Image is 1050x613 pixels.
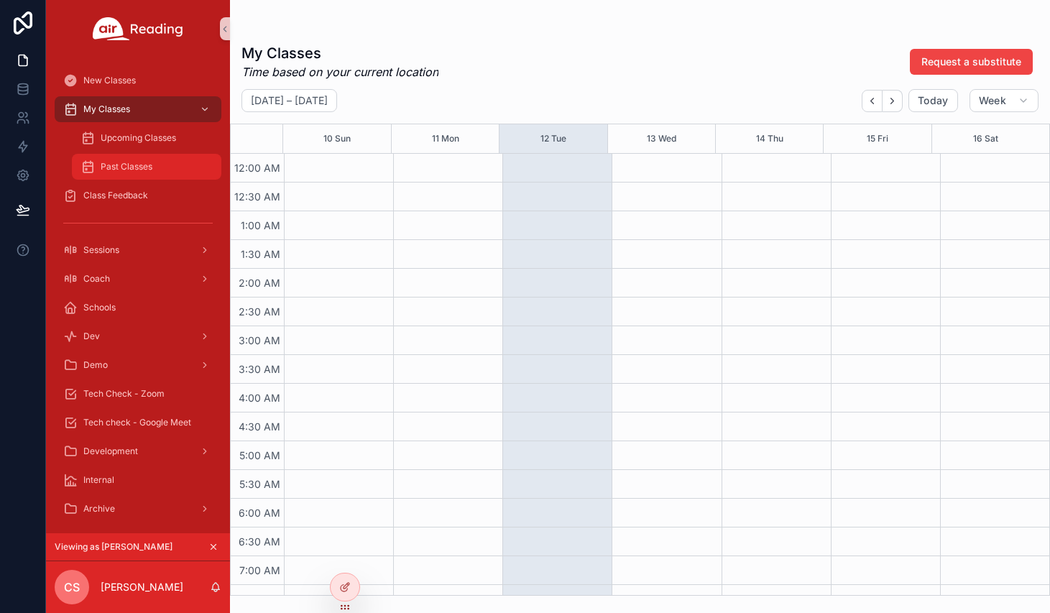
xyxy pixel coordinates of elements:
p: [PERSON_NAME] [101,580,183,594]
a: Internal [55,467,221,493]
span: 3:00 AM [235,334,284,346]
button: Today [908,89,958,112]
a: Past Classes [72,154,221,180]
span: Schools [83,302,116,313]
button: Next [883,90,903,112]
span: Tech check - Google Meet [83,417,191,428]
span: 5:00 AM [236,449,284,461]
span: Upcoming Classes [101,132,176,144]
span: 6:00 AM [235,507,284,519]
span: 1:00 AM [237,219,284,231]
span: Development [83,446,138,457]
button: 12 Tue [540,124,566,153]
button: 14 Thu [756,124,783,153]
h1: My Classes [241,43,438,63]
a: Archive [55,496,221,522]
a: Tech check - Google Meet [55,410,221,435]
div: scrollable content [46,57,230,533]
a: Dev [55,323,221,349]
span: 7:00 AM [236,564,284,576]
a: Upcoming Classes [72,125,221,151]
span: 7:30 AM [236,593,284,605]
button: Request a substitute [910,49,1033,75]
span: Internal [83,474,114,486]
button: 15 Fri [867,124,888,153]
span: Past Classes [101,161,152,172]
button: 10 Sun [323,124,351,153]
a: Sessions [55,237,221,263]
span: Viewing as [PERSON_NAME] [55,541,172,553]
img: App logo [93,17,183,40]
button: 16 Sat [973,124,998,153]
a: New Classes [55,68,221,93]
button: 13 Wed [647,124,676,153]
span: 3:30 AM [235,363,284,375]
a: My Classes [55,96,221,122]
a: Demo [55,352,221,378]
a: Tech Check - Zoom [55,381,221,407]
span: Today [918,94,949,107]
span: Tech Check - Zoom [83,388,165,400]
span: Archive [83,503,115,515]
span: 6:30 AM [235,535,284,548]
span: Week [979,94,1006,107]
em: Time based on your current location [241,63,438,80]
a: Class Feedback [55,183,221,208]
h2: [DATE] – [DATE] [251,93,328,108]
span: Class Feedback [83,190,148,201]
span: 5:30 AM [236,478,284,490]
span: My Classes [83,103,130,115]
span: 1:30 AM [237,248,284,260]
button: Week [970,89,1039,112]
span: New Classes [83,75,136,86]
a: Development [55,438,221,464]
span: 4:30 AM [235,420,284,433]
span: Coach [83,273,110,285]
span: 4:00 AM [235,392,284,404]
a: Schools [55,295,221,321]
a: Coach [55,266,221,292]
button: Back [862,90,883,112]
span: 2:30 AM [235,305,284,318]
span: Sessions [83,244,119,256]
span: 12:30 AM [231,190,284,203]
span: CS [64,579,80,596]
button: 11 Mon [432,124,459,153]
span: 12:00 AM [231,162,284,174]
span: Demo [83,359,108,371]
span: 2:00 AM [235,277,284,289]
span: Request a substitute [921,55,1021,69]
span: Dev [83,331,100,342]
